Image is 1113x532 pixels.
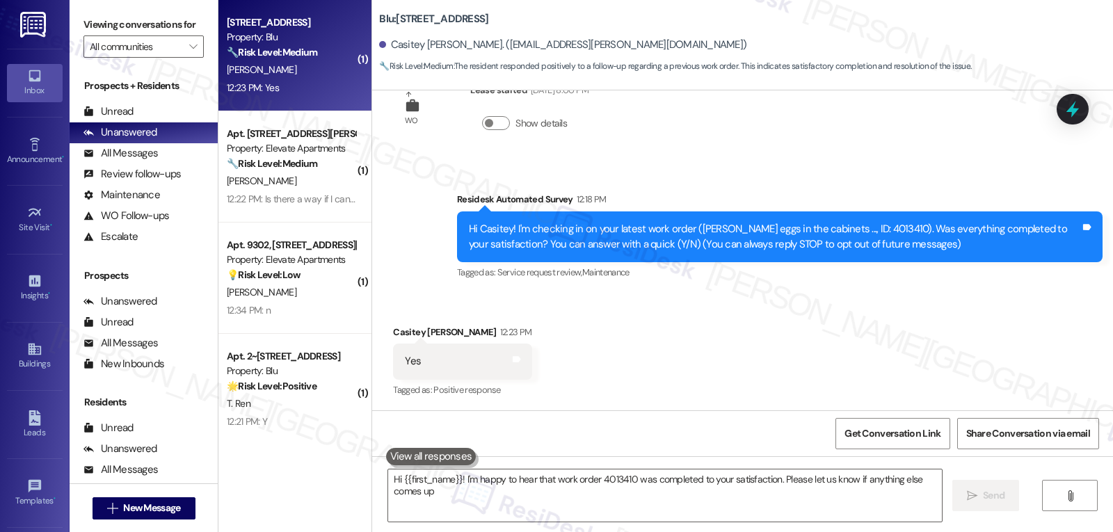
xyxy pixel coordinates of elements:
button: Share Conversation via email [957,418,1099,449]
a: Leads [7,406,63,444]
div: Casitey [PERSON_NAME] [393,325,531,344]
span: [PERSON_NAME] [227,286,296,298]
a: Insights • [7,269,63,307]
div: Unanswered [83,125,157,140]
span: • [54,494,56,503]
a: Inbox [7,64,63,102]
div: 12:23 PM [497,325,532,339]
label: Viewing conversations for [83,14,204,35]
div: 12:22 PM: Is there a way if I can know ahead of time of what day they would be coming in case I n... [227,193,808,205]
textarea: Hi {{first_name}}! I'm happy to hear that work order 4013410 was completed to your satisfaction. ... [388,469,942,522]
a: Templates • [7,474,63,512]
div: WO Follow-ups [83,209,169,223]
span: : The resident responded positively to a follow-up regarding a previous work order. This indicate... [379,59,971,74]
button: Send [952,480,1020,511]
div: Apt. 9302, [STREET_ADDRESS][PERSON_NAME] [227,238,355,252]
div: Unread [83,421,134,435]
div: 12:34 PM: n [227,304,271,316]
span: Maintenance [582,266,630,278]
button: Get Conversation Link [835,418,950,449]
div: Residents [70,395,218,410]
div: Hi Casitey! I'm checking in on your latest work order ([PERSON_NAME] eggs in the cabinets ..., ID... [469,222,1080,252]
b: Blu: [STREET_ADDRESS] [379,12,488,26]
span: Share Conversation via email [966,426,1090,441]
i:  [967,490,977,501]
div: Escalate [83,229,138,244]
div: Property: Blu [227,364,355,378]
div: [STREET_ADDRESS] [227,15,355,30]
div: All Messages [83,336,158,350]
div: Property: Elevate Apartments [227,252,355,267]
div: Lease started [470,83,588,102]
div: Property: Elevate Apartments [227,141,355,156]
span: • [62,152,64,162]
strong: 🔧 Risk Level: Medium [379,61,453,72]
div: Unanswered [83,442,157,456]
div: Review follow-ups [83,167,181,182]
div: [DATE] 8:00 PM [527,83,588,97]
div: Unanswered [83,294,157,309]
div: Prospects + Residents [70,79,218,93]
a: Buildings [7,337,63,375]
div: Residesk Automated Survey [457,192,1103,211]
span: T. Ren [227,397,250,410]
span: Send [983,488,1004,503]
div: WO [405,113,418,128]
label: Show details [515,116,567,131]
strong: 🔧 Risk Level: Medium [227,157,317,170]
span: Positive response [433,384,500,396]
div: 12:21 PM: Y [227,415,267,428]
strong: 💡 Risk Level: Low [227,268,301,281]
a: Site Visit • [7,201,63,239]
div: Unread [83,104,134,119]
div: Casitey [PERSON_NAME]. ([EMAIL_ADDRESS][PERSON_NAME][DOMAIN_NAME]) [379,38,746,52]
span: Get Conversation Link [844,426,940,441]
strong: 🌟 Risk Level: Positive [227,380,317,392]
div: Tagged as: [393,380,531,400]
span: New Message [123,501,180,515]
div: Apt. [STREET_ADDRESS][PERSON_NAME] [227,127,355,141]
div: All Messages [83,462,158,477]
span: • [48,289,50,298]
div: Apt. 2~[STREET_ADDRESS] [227,349,355,364]
div: Property: Blu [227,30,355,45]
div: New Inbounds [83,357,164,371]
div: Tagged as: [457,262,1103,282]
span: Service request review , [497,266,582,278]
div: 12:23 PM: Yes [227,81,279,94]
strong: 🔧 Risk Level: Medium [227,46,317,58]
input: All communities [90,35,182,58]
div: Maintenance [83,188,160,202]
div: Unread [83,315,134,330]
img: ResiDesk Logo [20,12,49,38]
i:  [189,41,197,52]
span: • [50,220,52,230]
span: [PERSON_NAME] [227,175,296,187]
div: Yes [405,354,421,369]
div: All Messages [83,146,158,161]
div: 12:18 PM [573,192,607,207]
div: Prospects [70,268,218,283]
i:  [107,503,118,514]
span: [PERSON_NAME] [227,63,296,76]
button: New Message [93,497,195,519]
i:  [1065,490,1075,501]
